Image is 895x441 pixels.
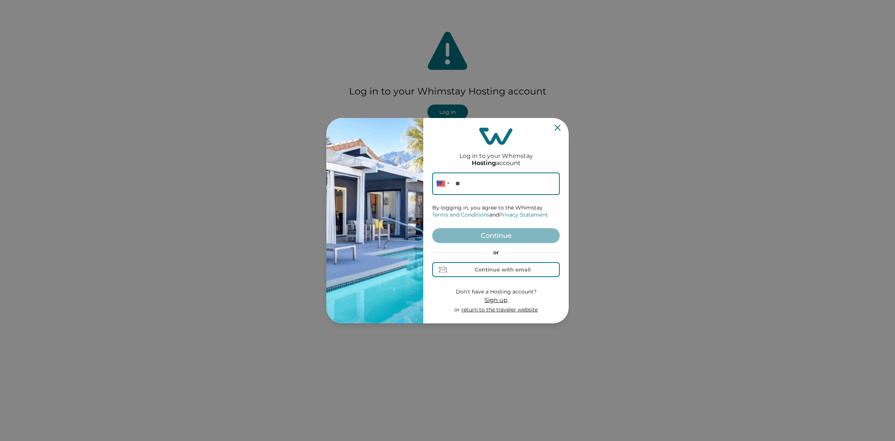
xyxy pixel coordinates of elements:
[484,296,508,304] span: Sign up
[459,145,533,159] h2: Log in to your Whimstay
[472,159,496,167] p: Hosting
[479,128,513,145] img: login-logo
[432,211,489,218] a: Terms and Conditions
[472,159,521,167] p: account
[454,288,538,296] p: Don’t have a Hosting account?
[432,249,560,257] p: or
[499,211,549,218] a: Privacy Statement.
[475,267,531,273] div: Continue with email
[432,262,560,277] button: Continue with email
[432,228,560,243] button: Continue
[454,306,538,314] p: or
[432,173,452,195] div: United States: + 1
[326,118,423,323] img: auth-banner
[555,125,560,131] button: Close
[461,306,538,313] a: return to the traveler website
[432,204,560,219] p: By logging in, you agree to the Whimstay and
